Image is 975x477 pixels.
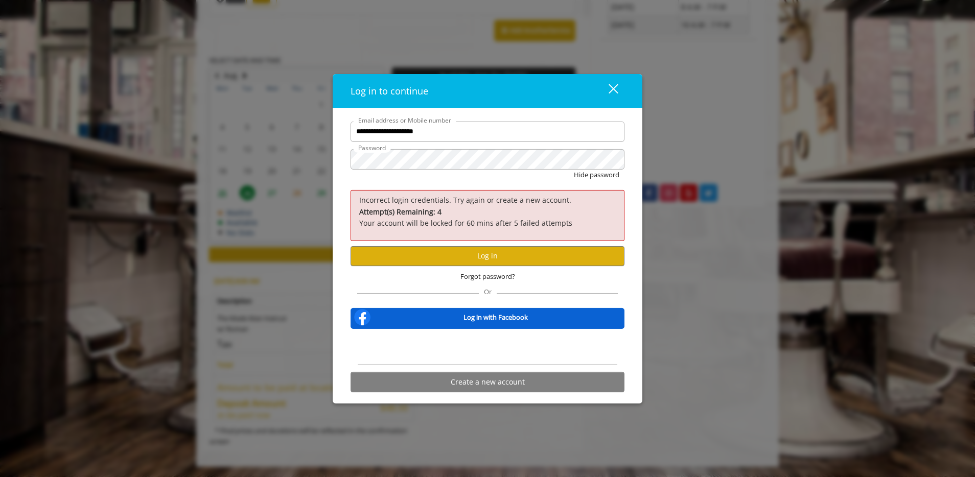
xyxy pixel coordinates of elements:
[353,115,456,125] label: Email address or Mobile number
[597,83,617,99] div: close dialog
[359,207,442,217] b: Attempt(s) Remaining: 4
[353,143,391,153] label: Password
[436,336,540,358] iframe: Sign in with Google Button
[351,372,624,392] button: Create a new account
[359,206,616,229] p: Your account will be locked for 60 mins after 5 failed attempts
[574,170,619,180] button: Hide password
[460,271,515,282] span: Forgot password?
[463,312,528,323] b: Log in with Facebook
[359,195,571,205] span: Incorrect login credentials. Try again or create a new account.
[351,246,624,266] button: Log in
[351,122,624,142] input: Email address or Mobile number
[351,85,428,97] span: Log in to continue
[351,149,624,170] input: Password
[590,80,624,101] button: close dialog
[352,307,373,327] img: facebook-logo
[479,287,497,296] span: Or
